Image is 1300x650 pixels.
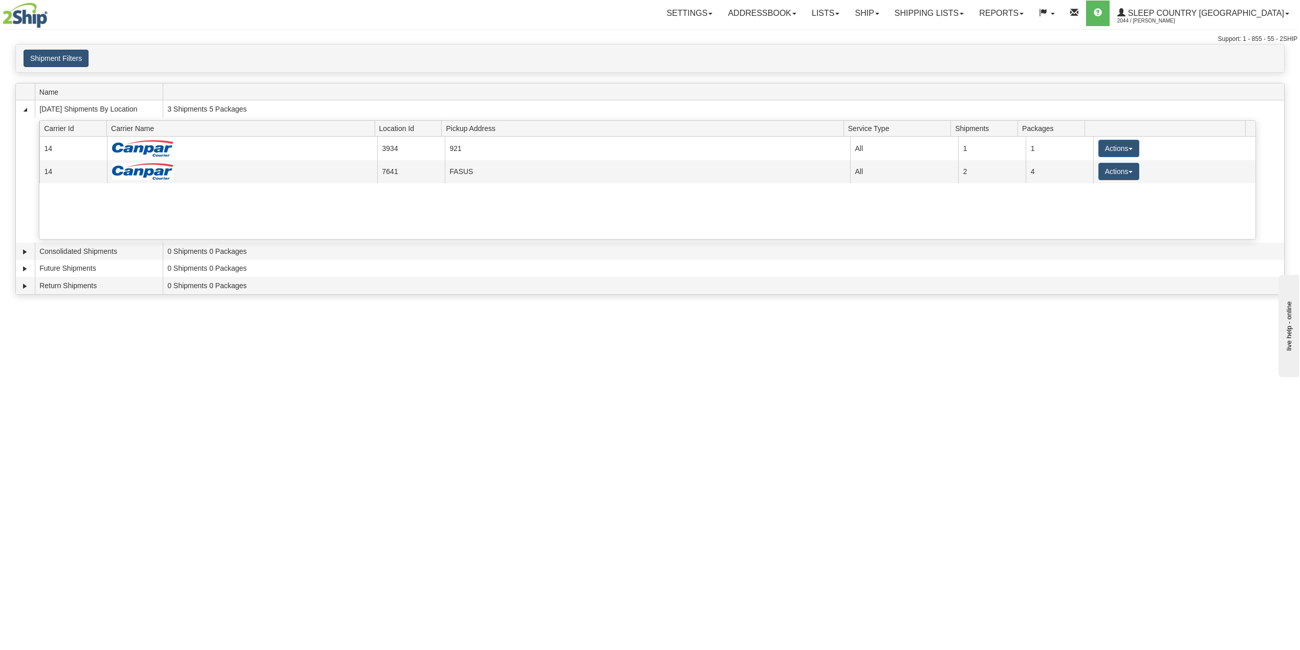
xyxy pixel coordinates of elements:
a: Ship [847,1,886,26]
a: Expand [20,281,30,291]
td: 0 Shipments 0 Packages [163,260,1284,277]
td: 14 [39,160,107,183]
div: live help - online [8,9,95,16]
iframe: chat widget [1276,273,1299,377]
td: FASUS [445,160,850,183]
a: Sleep Country [GEOGRAPHIC_DATA] 2044 / [PERSON_NAME] [1110,1,1297,26]
span: Location Id [379,120,442,136]
a: Shipping lists [887,1,971,26]
td: 0 Shipments 0 Packages [163,243,1284,260]
td: Future Shipments [35,260,163,277]
img: Canpar [112,163,174,180]
button: Shipment Filters [24,50,89,67]
span: Sleep Country [GEOGRAPHIC_DATA] [1125,9,1284,17]
td: 2 [958,160,1026,183]
td: 4 [1026,160,1093,183]
td: 3934 [377,137,445,160]
td: Consolidated Shipments [35,243,163,260]
a: Lists [804,1,847,26]
a: Expand [20,264,30,274]
a: Addressbook [720,1,804,26]
span: 2044 / [PERSON_NAME] [1117,16,1194,26]
td: All [850,160,958,183]
span: Carrier Name [111,120,375,136]
td: All [850,137,958,160]
button: Actions [1098,140,1139,157]
td: 7641 [377,160,445,183]
td: 14 [39,137,107,160]
span: Shipments [955,120,1017,136]
img: logo2044.jpg [3,3,48,28]
td: 1 [958,137,1026,160]
a: Collapse [20,104,30,115]
a: Settings [659,1,720,26]
td: Return Shipments [35,277,163,294]
span: Name [39,84,163,100]
div: Support: 1 - 855 - 55 - 2SHIP [3,35,1297,44]
span: Pickup Address [446,120,843,136]
td: 921 [445,137,850,160]
span: Carrier Id [44,120,106,136]
td: [DATE] Shipments By Location [35,100,163,118]
span: Packages [1022,120,1085,136]
td: 0 Shipments 0 Packages [163,277,1284,294]
td: 1 [1026,137,1093,160]
a: Expand [20,247,30,257]
button: Actions [1098,163,1139,180]
td: 3 Shipments 5 Packages [163,100,1284,118]
span: Service Type [848,120,951,136]
a: Reports [971,1,1031,26]
img: Canpar [112,140,174,157]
